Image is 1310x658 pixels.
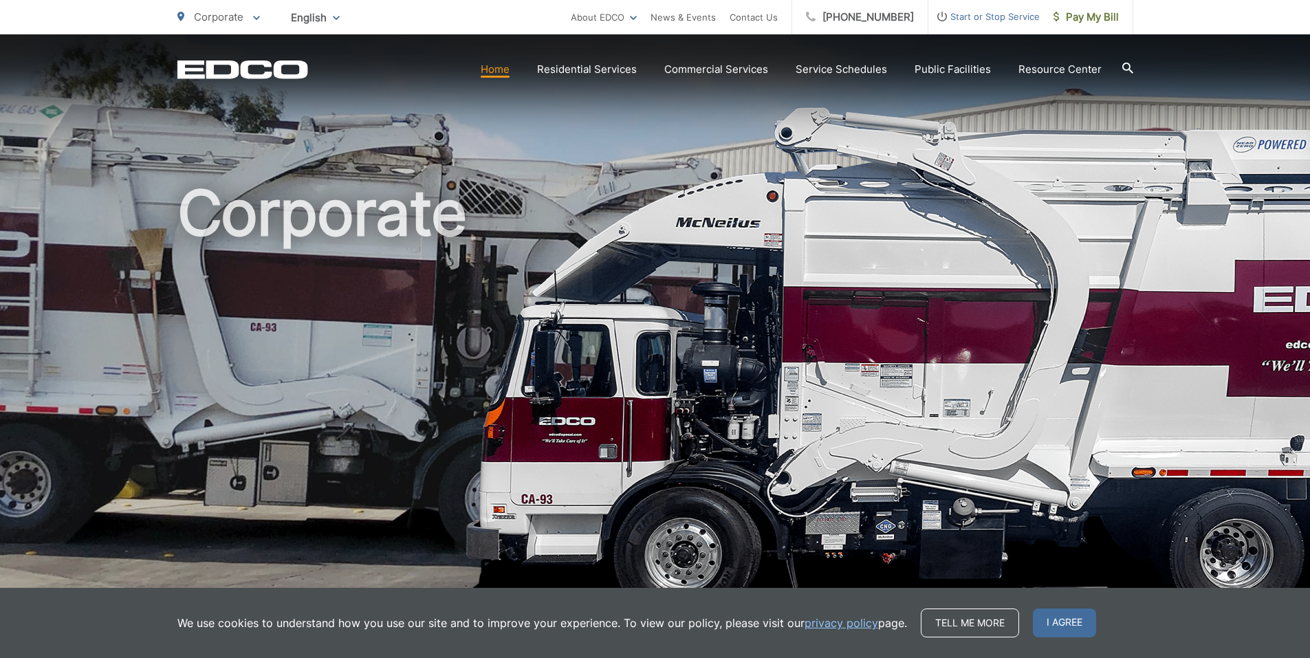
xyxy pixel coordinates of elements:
[921,608,1019,637] a: Tell me more
[796,61,887,78] a: Service Schedules
[1018,61,1102,78] a: Resource Center
[1033,608,1096,637] span: I agree
[664,61,768,78] a: Commercial Services
[915,61,991,78] a: Public Facilities
[481,61,510,78] a: Home
[177,179,1133,614] h1: Corporate
[281,6,350,30] span: English
[571,9,637,25] a: About EDCO
[194,10,243,23] span: Corporate
[1054,9,1119,25] span: Pay My Bill
[177,615,907,631] p: We use cookies to understand how you use our site and to improve your experience. To view our pol...
[730,9,778,25] a: Contact Us
[651,9,716,25] a: News & Events
[177,60,308,79] a: EDCD logo. Return to the homepage.
[537,61,637,78] a: Residential Services
[805,615,878,631] a: privacy policy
